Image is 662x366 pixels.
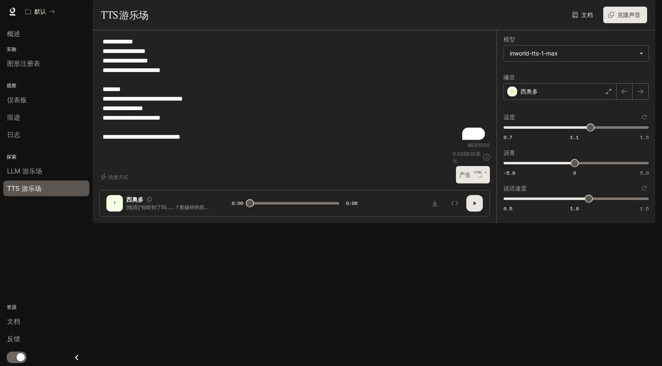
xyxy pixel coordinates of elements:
font: 产生 [459,171,471,178]
font: TTS 游乐场 [101,9,149,21]
font: 温度 [504,113,515,120]
button: 重置为默认值 [640,113,649,122]
font: [低语]“你听到了吗……？那破碎的笑声……它就在你身后。”[愤怒]“黑暗不会保护你……它只会一步一步……一步地跟随……”[恐惧]“别回头！！！” [126,204,211,231]
font: 1.5 [640,134,649,141]
font: 说话速度 [504,185,527,192]
font: ⏎ [479,175,482,179]
font: 0.5 [504,205,512,212]
font: 1.0 [570,205,579,212]
a: 文档 [570,7,597,23]
font: 模型 [504,36,515,43]
font: 快捷方式 [108,174,128,180]
button: 快捷方式 [99,170,132,183]
font: 西奥多 [520,88,538,95]
font: T [113,200,116,205]
font: 0:00 [232,200,243,207]
font: 克隆声音 [617,11,640,18]
font: 默认 [34,8,46,15]
font: 1.5 [640,205,649,212]
font: 沥青 [504,149,515,156]
button: 克隆声音 [603,7,647,23]
font: 5.0 [640,169,649,176]
div: inworld-tts-1-max [504,46,648,61]
font: 0.7 [504,134,512,141]
font: inworld-tts-1-max [510,50,558,57]
font: CTRL + [474,170,487,174]
button: 下载音频 [427,195,443,212]
font: 文档 [581,11,593,18]
textarea: To enrich screen reader interactions, please activate Accessibility in Grammarly extension settings [103,37,487,142]
font: 1.1 [570,134,579,141]
button: 重置为默认值 [640,184,649,193]
button: 产生CTRL +⏎ [456,166,490,183]
button: 检查 [446,195,463,212]
font: -5.0 [504,169,515,176]
font: 嗓音 [504,74,515,81]
font: 0 [573,169,576,176]
button: 所有工作区 [22,3,59,20]
font: 西奥多 [126,196,144,203]
font: 0:08 [346,200,357,207]
button: 复制语音ID [144,197,155,202]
